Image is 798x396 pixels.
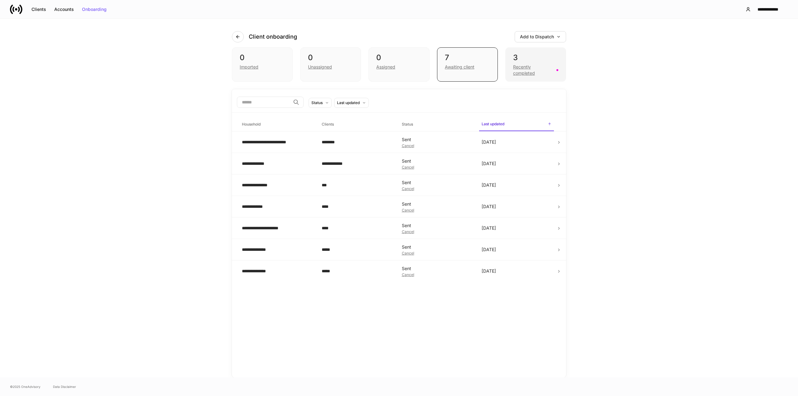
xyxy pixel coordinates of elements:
[515,31,566,42] button: Add to Dispatch
[477,153,556,174] td: [DATE]
[505,47,566,82] div: 3Recently completed
[402,165,414,169] button: Cancel
[402,265,472,272] div: Sent
[520,35,561,39] div: Add to Dispatch
[78,4,111,14] button: Onboarding
[376,64,395,70] div: Assigned
[437,47,498,82] div: 7Awaiting client
[477,196,556,217] td: [DATE]
[402,251,414,255] button: Cancel
[477,239,556,260] td: [DATE]
[31,7,46,12] div: Clients
[53,384,76,389] a: Data Disclaimer
[368,47,429,82] div: 0Assigned
[82,7,107,12] div: Onboarding
[402,158,472,164] div: Sent
[479,118,554,131] span: Last updated
[477,217,556,239] td: [DATE]
[322,121,334,127] h6: Clients
[402,187,414,191] button: Cancel
[240,53,285,63] div: 0
[319,118,394,131] span: Clients
[50,4,78,14] button: Accounts
[308,53,353,63] div: 0
[308,64,332,70] div: Unassigned
[477,131,556,153] td: [DATE]
[402,222,472,229] div: Sent
[300,47,361,82] div: 0Unassigned
[10,384,41,389] span: © 2025 OneAdvisory
[402,136,472,143] div: Sent
[54,7,74,12] div: Accounts
[445,53,490,63] div: 7
[242,121,261,127] h6: Household
[240,64,258,70] div: Imported
[513,53,558,63] div: 3
[402,273,414,277] button: Cancel
[402,201,472,207] div: Sent
[402,121,413,127] h6: Status
[402,208,414,212] button: Cancel
[402,144,414,148] button: Cancel
[402,230,414,234] button: Cancel
[311,100,323,106] div: Status
[232,47,293,82] div: 0Imported
[27,4,50,14] button: Clients
[402,244,472,250] div: Sent
[309,98,332,108] button: Status
[239,118,314,131] span: Household
[376,53,421,63] div: 0
[482,121,504,127] h6: Last updated
[334,98,369,108] button: Last updated
[513,64,553,76] div: Recently completed
[399,118,474,131] span: Status
[337,100,360,106] div: Last updated
[477,260,556,282] td: [DATE]
[249,33,297,41] h4: Client onboarding
[445,64,474,70] div: Awaiting client
[402,179,472,186] div: Sent
[477,174,556,196] td: [DATE]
